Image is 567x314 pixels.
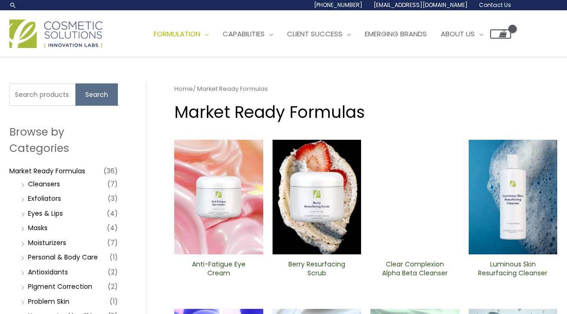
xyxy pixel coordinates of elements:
[9,166,85,176] a: Market Ready Formulas
[107,177,118,191] span: (7)
[469,140,557,254] img: Luminous Skin Resurfacing ​Cleanser
[370,140,459,254] img: Clear Complexion Alpha Beta ​Cleanser
[434,20,490,48] a: About Us
[109,251,118,264] span: (1)
[154,29,200,39] span: Formulation
[9,83,75,106] input: Search products…
[28,267,68,277] a: Antioxidants
[28,223,48,232] a: Masks
[476,260,549,281] a: Luminous Skin Resurfacing ​Cleanser
[174,84,193,93] a: Home
[9,20,102,48] img: Cosmetic Solutions Logo
[108,192,118,205] span: (3)
[103,164,118,177] span: (36)
[216,20,280,48] a: Capabilities
[174,101,557,123] h1: Market Ready Formulas
[314,1,362,9] span: [PHONE_NUMBER]
[378,260,451,278] h2: Clear Complexion Alpha Beta ​Cleanser
[174,83,557,95] nav: Breadcrumb
[358,20,434,48] a: Emerging Brands
[109,295,118,308] span: (1)
[374,1,468,9] span: [EMAIL_ADDRESS][DOMAIN_NAME]
[476,260,549,278] h2: Luminous Skin Resurfacing ​Cleanser
[107,236,118,249] span: (7)
[441,29,475,39] span: About Us
[378,260,451,281] a: Clear Complexion Alpha Beta ​Cleanser
[147,20,216,48] a: Formulation
[273,140,361,254] img: Berry Resurfacing Scrub
[365,29,427,39] span: Emerging Brands
[28,179,60,189] a: Cleansers
[28,253,98,262] a: Personal & Body Care
[280,260,353,281] a: Berry Resurfacing Scrub
[182,260,255,278] h2: Anti-Fatigue Eye Cream
[140,20,511,48] nav: Site Navigation
[182,260,255,281] a: Anti-Fatigue Eye Cream
[107,207,118,220] span: (4)
[75,83,118,106] button: Search
[28,282,92,291] a: PIgment Correction
[28,194,61,203] a: Exfoliators
[28,297,69,306] a: Problem Skin
[9,1,17,9] a: Search icon link
[108,280,118,293] span: (2)
[28,209,63,218] a: Eyes & Lips
[107,221,118,234] span: (4)
[9,124,118,156] h2: Browse by Categories
[280,260,353,278] h2: Berry Resurfacing Scrub
[287,29,342,39] span: Client Success
[108,266,118,279] span: (2)
[174,140,263,254] img: Anti Fatigue Eye Cream
[28,238,66,247] a: Moisturizers
[479,1,511,9] span: Contact Us
[223,29,265,39] span: Capabilities
[280,20,358,48] a: Client Success
[490,29,511,39] a: View Shopping Cart, empty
